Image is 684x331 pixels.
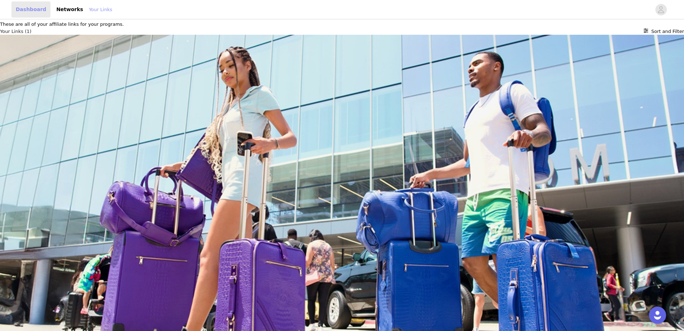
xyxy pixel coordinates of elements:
div: Open Intercom Messenger [649,307,666,324]
a: Your Links [89,6,112,13]
button: Sort and Filter [644,28,684,35]
a: Networks [52,1,87,18]
a: Dashboard [11,1,50,18]
div: avatar [658,4,664,15]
